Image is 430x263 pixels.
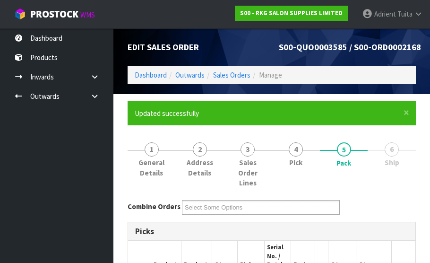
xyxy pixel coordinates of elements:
[193,142,207,157] span: 2
[135,70,167,79] a: Dashboard
[337,142,351,157] span: 5
[385,142,399,157] span: 6
[175,70,205,79] a: Outwards
[135,109,199,118] span: Updated successfully
[336,158,351,168] span: Pack
[80,10,95,19] small: WMS
[14,8,26,20] img: cube-alt.png
[289,142,303,157] span: 4
[128,202,181,211] label: Combine Orders
[235,6,348,21] a: S00 - RKG SALON SUPPLIES LIMITED
[231,158,265,188] span: Sales Order Lines
[240,9,343,17] strong: S00 - RKG SALON SUPPLIES LIMITED
[385,158,399,167] span: Ship
[279,42,421,53] span: S00-QUO0003585 / S00-ORD0002168
[259,70,282,79] span: Manage
[289,158,302,167] span: Pick
[30,8,78,20] span: ProStock
[128,42,199,53] span: Edit Sales Order
[397,9,413,18] span: Tuita
[374,9,396,18] span: Adrient
[241,142,255,157] span: 3
[135,227,408,236] h3: Picks
[404,106,409,119] span: ×
[145,142,159,157] span: 1
[213,70,250,79] a: Sales Orders
[135,158,169,178] span: General Details
[183,158,217,178] span: Address Details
